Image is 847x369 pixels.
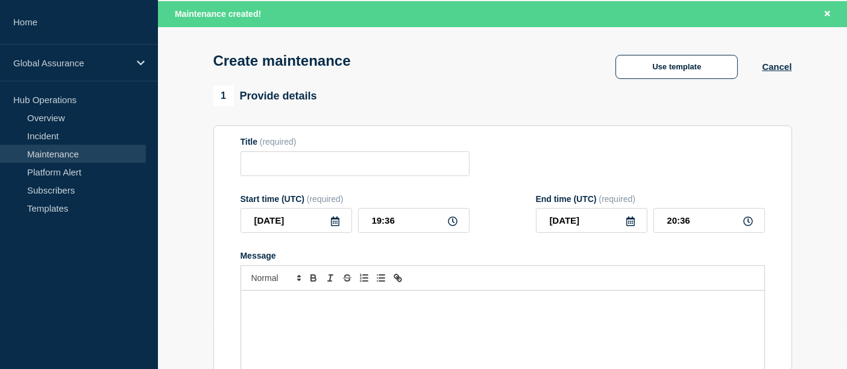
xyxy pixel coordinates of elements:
button: Toggle ordered list [356,271,373,285]
button: Use template [616,55,738,79]
div: Message [241,251,765,260]
div: End time (UTC) [536,194,765,204]
span: Maintenance created! [175,9,261,19]
input: HH:MM [358,208,470,233]
button: Toggle strikethrough text [339,271,356,285]
button: Toggle bold text [305,271,322,285]
h1: Create maintenance [213,52,351,69]
button: Toggle bulleted list [373,271,389,285]
span: (required) [307,194,344,204]
button: Cancel [762,61,792,72]
span: 1 [213,86,234,106]
div: Title [241,137,470,147]
input: Title [241,151,470,176]
button: Toggle link [389,271,406,285]
span: (required) [599,194,635,204]
input: HH:MM [653,208,765,233]
p: Global Assurance [13,58,129,68]
span: (required) [260,137,297,147]
div: Start time (UTC) [241,194,470,204]
input: YYYY-MM-DD [536,208,647,233]
div: Provide details [213,86,317,106]
button: Close banner [820,7,835,21]
span: Font size [246,271,305,285]
input: YYYY-MM-DD [241,208,352,233]
button: Toggle italic text [322,271,339,285]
